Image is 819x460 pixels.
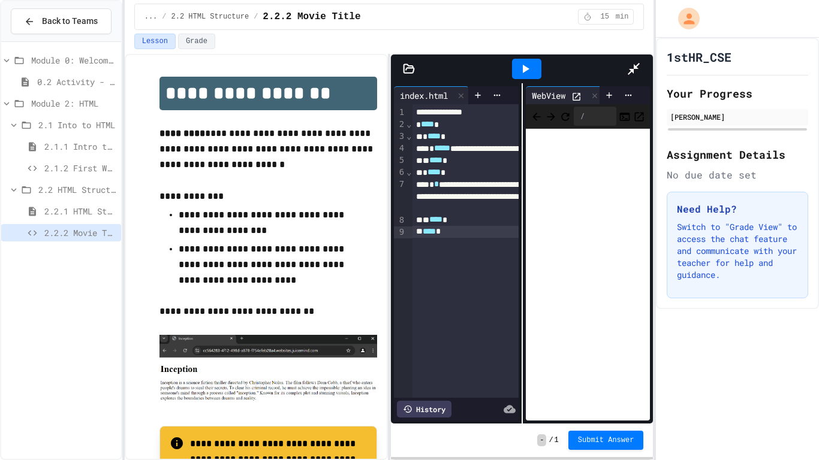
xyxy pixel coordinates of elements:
[394,214,406,226] div: 8
[162,12,166,22] span: /
[178,34,215,49] button: Grade
[394,143,406,155] div: 4
[555,435,559,445] span: 1
[531,108,543,123] span: Back
[394,167,406,178] div: 6
[31,97,116,110] span: Module 2: HTML
[37,75,116,88] span: 0.2 Activity - Web Design
[549,435,553,445] span: /
[394,226,406,238] div: 9
[11,8,112,34] button: Back to Teams
[406,131,412,141] span: Fold line
[667,168,808,182] div: No due date set
[545,108,557,123] span: Forward
[670,111,805,122] div: [PERSON_NAME]
[537,434,546,446] span: -
[394,119,406,131] div: 2
[677,221,798,281] p: Switch to "Grade View" to access the chat feature and communicate with your teacher for help and ...
[394,131,406,143] div: 3
[412,104,797,398] div: To enrich screen reader interactions, please activate Accessibility in Grammarly extension settings
[526,86,603,104] div: WebView
[667,49,731,65] h1: 1stHR_CSE
[44,205,116,217] span: 2.2.1 HTML Structure
[667,146,808,163] h2: Assignment Details
[616,12,629,22] span: min
[397,401,451,417] div: History
[595,12,615,22] span: 15
[394,107,406,119] div: 1
[406,119,412,129] span: Fold line
[394,89,454,102] div: index.html
[144,12,158,22] span: ...
[574,107,617,126] div: /
[171,12,249,22] span: 2.2 HTML Structure
[666,5,703,32] div: My Account
[633,109,645,123] button: Open in new tab
[38,183,116,196] span: 2.2 HTML Structure
[38,119,116,131] span: 2.1 Into to HTML
[31,54,116,66] span: Module 0: Welcome to Web Development
[134,34,176,49] button: Lesson
[406,167,412,177] span: Fold line
[263,10,360,24] span: 2.2.2 Movie Title
[526,89,571,102] div: WebView
[568,431,644,450] button: Submit Answer
[394,155,406,167] div: 5
[44,226,116,239] span: 2.2.2 Movie Title
[42,15,98,28] span: Back to Teams
[578,435,634,445] span: Submit Answer
[44,162,116,174] span: 2.1.2 First Webpage
[667,85,808,102] h2: Your Progress
[394,86,469,104] div: index.html
[394,178,406,214] div: 7
[44,140,116,153] span: 2.1.1 Intro to HTML
[559,109,571,123] button: Refresh
[677,202,798,216] h3: Need Help?
[254,12,258,22] span: /
[526,129,651,421] iframe: Web Preview
[619,109,631,123] button: Console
